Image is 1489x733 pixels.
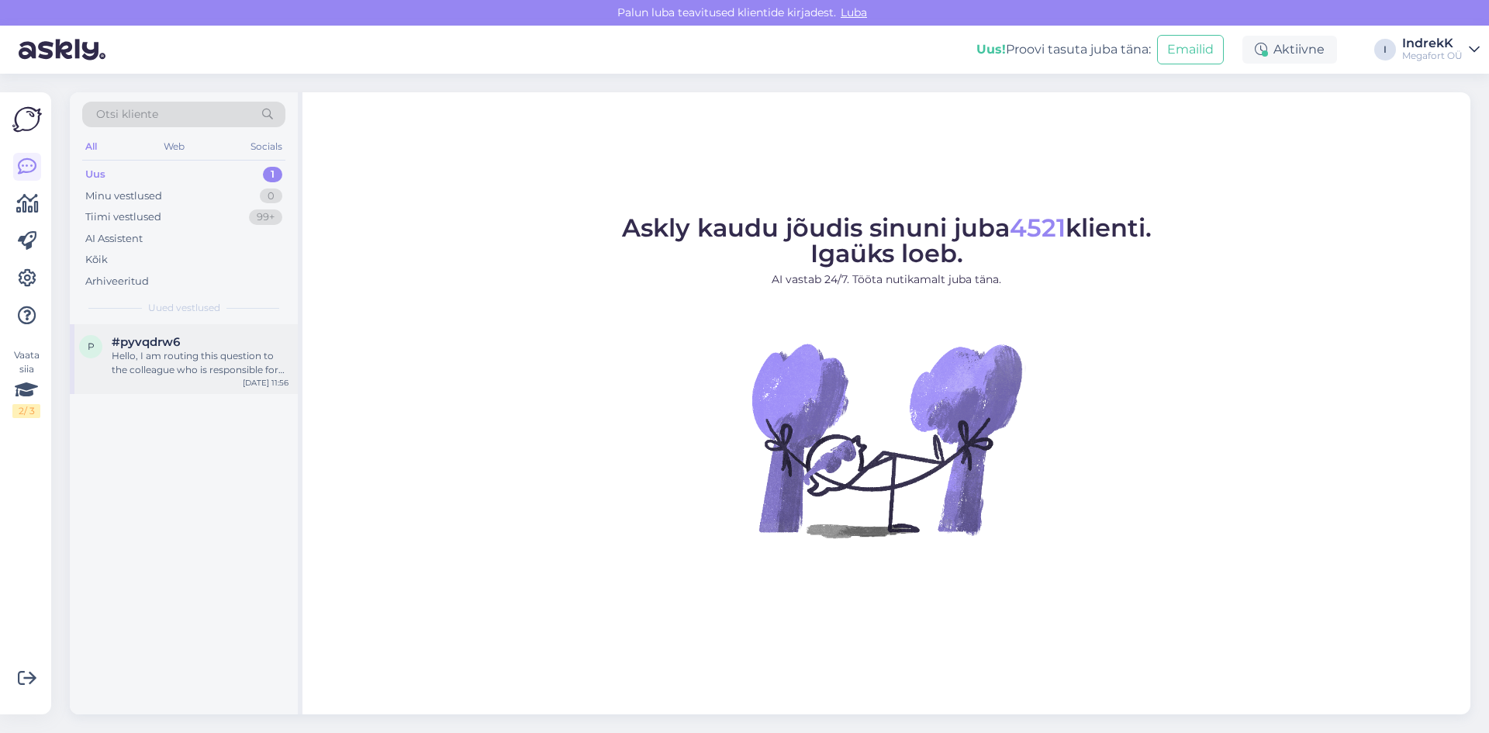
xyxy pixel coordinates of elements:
[12,348,40,418] div: Vaata siia
[260,188,282,204] div: 0
[836,5,872,19] span: Luba
[249,209,282,225] div: 99+
[85,231,143,247] div: AI Assistent
[622,213,1152,268] span: Askly kaudu jõudis sinuni juba klienti. Igaüks loeb.
[1157,35,1224,64] button: Emailid
[263,167,282,182] div: 1
[12,404,40,418] div: 2 / 3
[96,106,158,123] span: Otsi kliente
[1242,36,1337,64] div: Aktiivne
[85,252,108,268] div: Kõik
[161,137,188,157] div: Web
[85,274,149,289] div: Arhiveeritud
[976,40,1151,59] div: Proovi tasuta juba täna:
[88,341,95,352] span: p
[976,42,1006,57] b: Uus!
[1374,39,1396,61] div: I
[85,209,161,225] div: Tiimi vestlused
[1402,37,1463,50] div: IndrekK
[85,167,105,182] div: Uus
[1010,213,1066,243] span: 4521
[1402,50,1463,62] div: Megafort OÜ
[85,188,162,204] div: Minu vestlused
[622,271,1152,288] p: AI vastab 24/7. Tööta nutikamalt juba täna.
[243,377,288,389] div: [DATE] 11:56
[112,335,180,349] span: #pyvqdrw6
[82,137,100,157] div: All
[247,137,285,157] div: Socials
[747,300,1026,579] img: No Chat active
[112,349,288,377] div: Hello, I am routing this question to the colleague who is responsible for this topic. The reply m...
[148,301,220,315] span: Uued vestlused
[12,105,42,134] img: Askly Logo
[1402,37,1480,62] a: IndrekKMegafort OÜ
